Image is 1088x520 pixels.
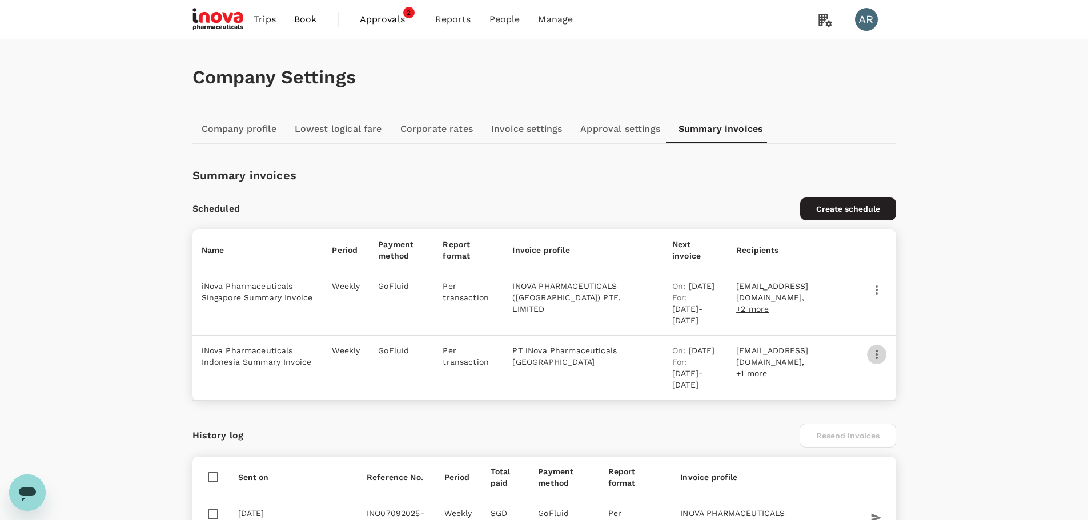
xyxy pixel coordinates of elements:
iframe: Button to launch messaging window [9,474,46,511]
p: INOVA PHARMACEUTICALS ([GEOGRAPHIC_DATA]) PTE. LIMITED [512,280,653,315]
p: Total paid [491,466,520,489]
p: PT iNova Pharmaceuticals [GEOGRAPHIC_DATA] [512,345,653,368]
div: AR [855,8,878,31]
a: Summary invoices [669,115,772,143]
span: For : [672,293,688,302]
p: Recipients [736,244,830,256]
a: Invoice settings [482,115,571,143]
p: Sent on [238,471,348,483]
span: +1 more [736,369,767,378]
span: Manage [538,13,573,26]
a: Lowest logical fare [286,115,391,143]
p: [DATE] [672,280,718,292]
span: Trips [254,13,276,26]
button: Create schedule [800,197,896,220]
p: [DATE] [672,345,718,356]
p: iNova Pharmaceuticals Indonesia Summary Invoice [202,345,314,368]
a: Approval settings [571,115,669,143]
span: Weekly [444,509,472,518]
p: [DATE] - [DATE] [672,292,718,326]
p: Invoice profile [680,471,848,483]
span: Reports [435,13,471,26]
p: Payment method [378,239,424,261]
p: History log [192,429,244,442]
p: Invoice profile [512,244,653,256]
span: +2 more [736,304,769,313]
p: Per transaction [443,345,494,368]
img: iNova Pharmaceuticals [192,7,245,32]
span: On : [672,346,689,355]
h1: Company Settings [192,67,896,88]
span: Approvals [360,13,417,26]
p: Report format [443,239,494,261]
span: Book [294,13,317,26]
p: Payment method [538,466,589,489]
p: Per transaction [443,280,494,303]
p: Period [444,471,472,483]
p: Summary invoices [192,167,296,184]
span: Weekly [332,346,360,355]
span: Weekly [332,281,360,291]
p: Reference No. [367,471,426,483]
p: [DATE] [238,507,348,519]
p: [DATE] - [DATE] [672,356,718,390]
span: GoFluid [538,509,569,518]
span: People [489,13,520,26]
p: GoFluid [378,280,424,292]
p: Next invoice [672,239,718,261]
span: For : [672,357,688,366]
p: Scheduled [192,202,240,216]
p: Report format [608,466,663,489]
p: Period [332,244,360,256]
p: GoFluid [378,345,424,356]
span: On : [672,281,689,291]
span: 2 [403,7,415,18]
p: [EMAIL_ADDRESS][DOMAIN_NAME], [736,280,830,303]
p: [EMAIL_ADDRESS][DOMAIN_NAME], [736,345,830,368]
p: iNova Pharmaceuticals Singapore Summary Invoice [202,280,314,303]
a: Company profile [192,115,286,143]
p: Name [202,244,314,256]
a: Corporate rates [391,115,482,143]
